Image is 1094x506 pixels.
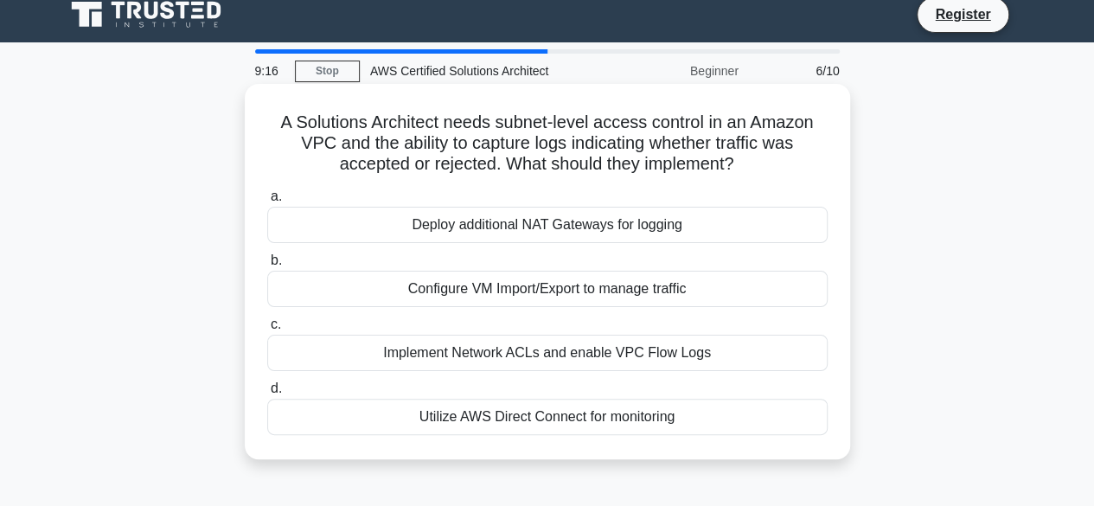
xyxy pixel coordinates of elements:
a: Stop [295,61,360,82]
span: d. [271,381,282,395]
a: Register [924,3,1001,25]
div: 9:16 [245,54,295,88]
div: Beginner [598,54,749,88]
div: Configure VM Import/Export to manage traffic [267,271,828,307]
span: a. [271,189,282,203]
div: Utilize AWS Direct Connect for monitoring [267,399,828,435]
div: 6/10 [749,54,850,88]
h5: A Solutions Architect needs subnet-level access control in an Amazon VPC and the ability to captu... [266,112,829,176]
span: c. [271,317,281,331]
div: AWS Certified Solutions Architect [360,54,598,88]
div: Deploy additional NAT Gateways for logging [267,207,828,243]
span: b. [271,253,282,267]
div: Implement Network ACLs and enable VPC Flow Logs [267,335,828,371]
